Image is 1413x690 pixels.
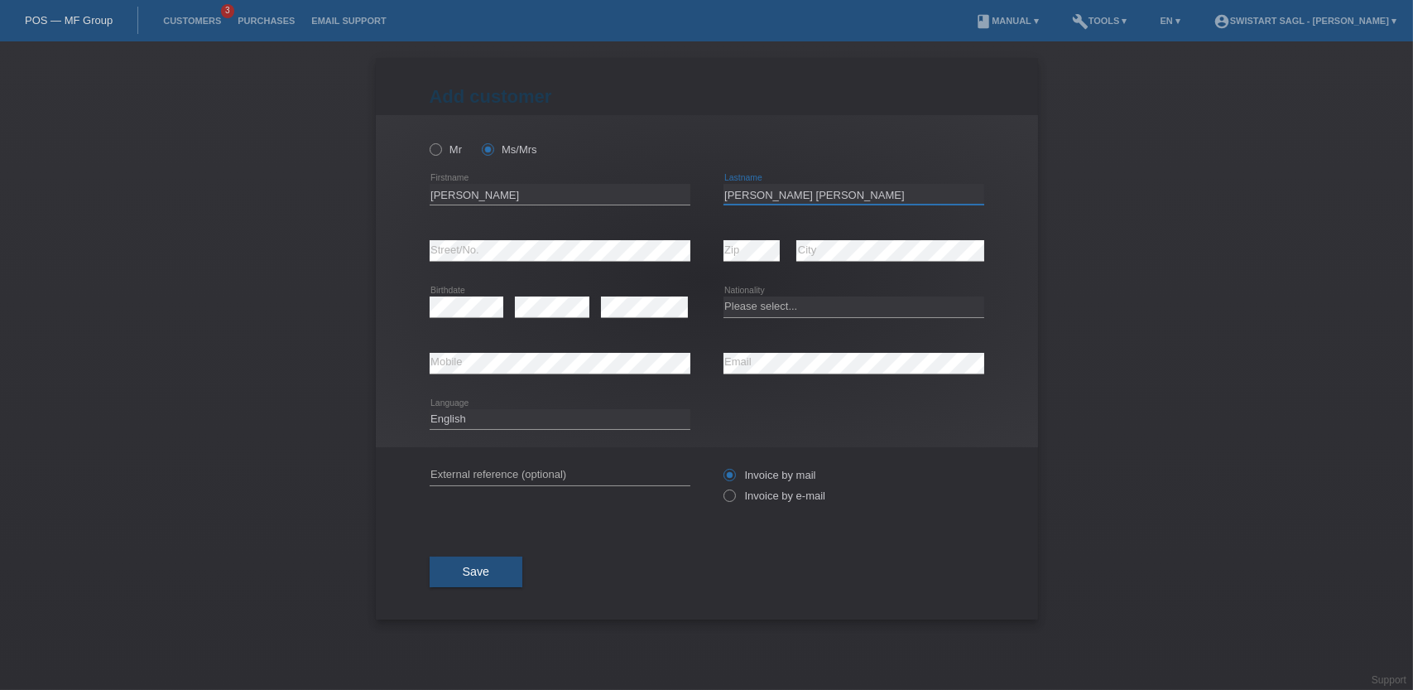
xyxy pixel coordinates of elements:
h1: Add customer [430,86,984,107]
span: 3 [221,4,234,18]
a: Customers [155,16,229,26]
span: Save [463,565,490,578]
input: Invoice by e-mail [723,490,734,510]
i: account_circle [1214,13,1230,30]
a: Support [1372,674,1406,686]
a: POS — MF Group [25,14,113,27]
input: Mr [430,143,440,154]
label: Mr [430,143,463,156]
button: Save [430,557,523,588]
label: Invoice by mail [723,469,816,481]
label: Ms/Mrs [482,143,537,156]
a: Purchases [229,16,303,26]
input: Invoice by mail [723,469,734,490]
a: account_circleSwistart Sagl - [PERSON_NAME] ▾ [1205,16,1405,26]
a: buildTools ▾ [1064,16,1136,26]
a: EN ▾ [1152,16,1189,26]
label: Invoice by e-mail [723,490,826,502]
a: bookManual ▾ [967,16,1047,26]
a: Email Support [303,16,394,26]
input: Ms/Mrs [482,143,493,154]
i: book [975,13,992,30]
i: build [1072,13,1089,30]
